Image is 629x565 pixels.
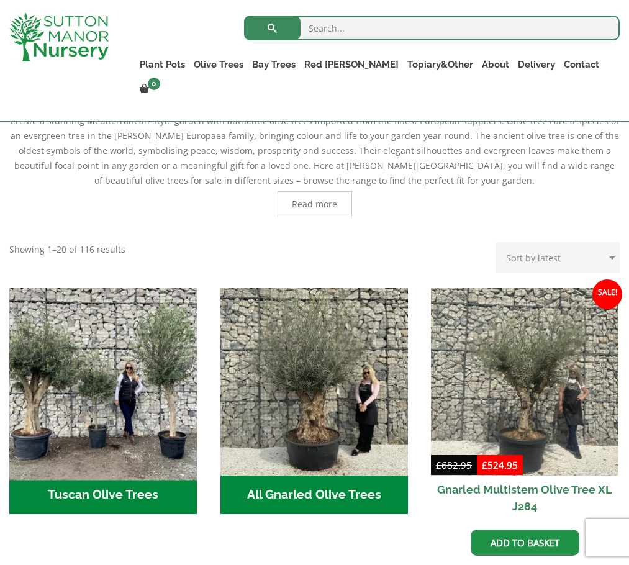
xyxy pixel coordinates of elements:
a: Olive Trees [189,56,248,73]
img: Gnarled Multistem Olive Tree XL J284 [431,288,618,476]
span: £ [436,459,441,471]
p: Showing 1–20 of 116 results [9,242,125,257]
a: Sale! Gnarled Multistem Olive Tree XL J284 [431,288,618,520]
a: Delivery [514,56,559,73]
select: Shop order [496,242,620,273]
a: Visit product category All Gnarled Olive Trees [220,288,408,514]
bdi: 682.95 [436,459,472,471]
a: Topiary&Other [403,56,477,73]
a: Plant Pots [135,56,189,73]
img: All Gnarled Olive Trees [220,288,408,476]
h2: Tuscan Olive Trees [9,476,197,514]
bdi: 524.95 [482,459,518,471]
a: Red [PERSON_NAME] [300,56,403,73]
a: Contact [559,56,604,73]
img: Tuscan Olive Trees [4,283,201,480]
a: Visit product category Tuscan Olive Trees [9,288,197,514]
span: Read more [292,200,337,209]
a: Bay Trees [248,56,300,73]
a: 0 [135,81,164,98]
div: Create a stunning Mediterranean-style garden with authentic olive trees imported from the finest ... [9,99,620,217]
h2: Gnarled Multistem Olive Tree XL J284 [431,476,618,520]
a: Add to basket: “Gnarled Multistem Olive Tree XL J284” [471,530,579,556]
a: About [477,56,514,73]
span: 0 [148,78,160,90]
span: £ [482,459,487,471]
span: Sale! [592,279,622,309]
img: logo [9,12,109,61]
h2: All Gnarled Olive Trees [220,476,408,514]
input: Search... [244,16,620,40]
